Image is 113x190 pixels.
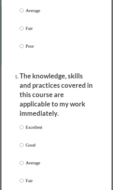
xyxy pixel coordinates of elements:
[20,177,24,184] input: Fair
[26,177,42,184] p: Fair
[26,7,42,14] p: Average
[26,25,42,32] p: Fair
[20,71,93,118] p: The knowledge, skills and practices covered in this course are applicable to my work immediately.
[20,142,24,148] input: Good
[20,25,24,32] input: Fair
[20,43,24,49] input: Poor
[26,43,42,49] p: Poor
[20,160,24,166] input: Average
[26,160,42,166] p: Average
[26,124,42,131] p: Excellent
[20,7,24,14] input: Average
[20,124,24,131] input: Excellent
[26,142,42,148] p: Good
